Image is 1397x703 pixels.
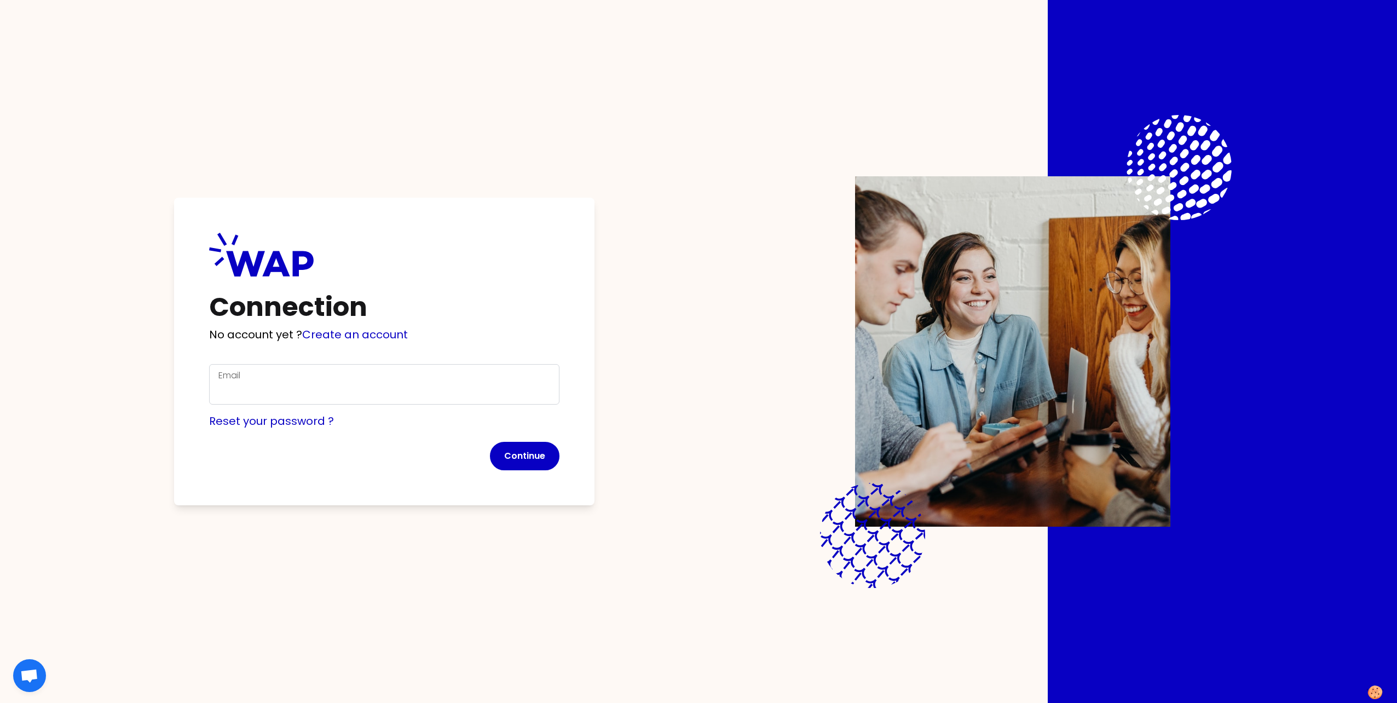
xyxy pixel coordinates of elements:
[218,369,240,382] label: Email
[13,659,46,692] div: Ouvrir le chat
[490,442,559,470] button: Continue
[209,413,334,429] a: Reset your password ?
[209,294,559,320] h1: Connection
[209,327,559,342] p: No account yet ?
[302,327,408,342] a: Create an account
[855,176,1170,527] img: Description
